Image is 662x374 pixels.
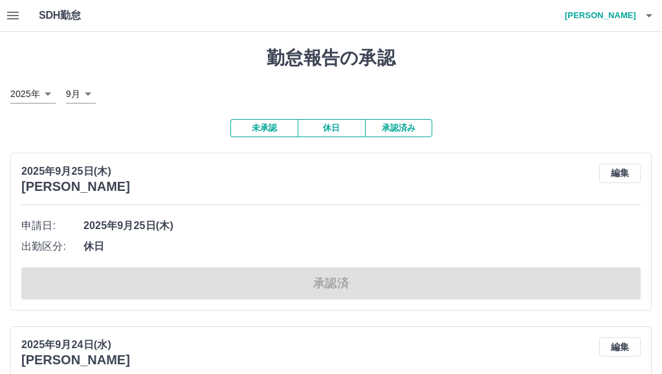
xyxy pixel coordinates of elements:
[21,353,130,368] h3: [PERSON_NAME]
[298,119,365,137] button: 休日
[599,337,641,357] button: 編集
[599,164,641,183] button: 編集
[21,164,130,179] p: 2025年9月25日(木)
[21,239,83,254] span: 出勤区分:
[21,179,130,194] h3: [PERSON_NAME]
[365,119,432,137] button: 承認済み
[230,119,298,137] button: 未承認
[66,85,96,104] div: 9月
[83,239,641,254] span: 休日
[21,337,130,353] p: 2025年9月24日(水)
[10,47,652,69] h1: 勤怠報告の承認
[10,85,56,104] div: 2025年
[21,218,83,234] span: 申請日:
[83,218,641,234] span: 2025年9月25日(木)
